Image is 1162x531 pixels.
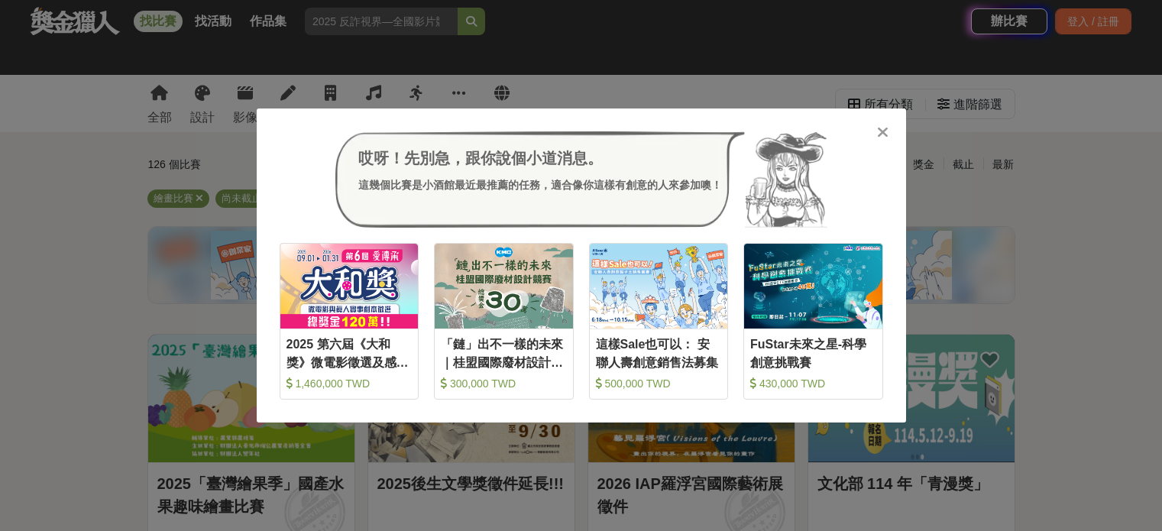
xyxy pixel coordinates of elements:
[750,376,876,391] div: 430,000 TWD
[441,335,567,370] div: 「鏈」出不一樣的未來｜桂盟國際廢材設計競賽
[286,376,413,391] div: 1,460,000 TWD
[750,335,876,370] div: FuStar未來之星-科學創意挑戰賽
[744,244,882,329] img: Cover Image
[743,243,883,400] a: Cover ImageFuStar未來之星-科學創意挑戰賽 430,000 TWD
[434,243,574,400] a: Cover Image「鏈」出不一樣的未來｜桂盟國際廢材設計競賽 300,000 TWD
[596,376,722,391] div: 500,000 TWD
[280,244,419,329] img: Cover Image
[589,243,729,400] a: Cover Image這樣Sale也可以： 安聯人壽創意銷售法募集 500,000 TWD
[441,376,567,391] div: 300,000 TWD
[286,335,413,370] div: 2025 第六屆《大和獎》微電影徵選及感人實事分享
[358,177,722,193] div: 這幾個比賽是小酒館最近最推薦的任務，適合像你這樣有創意的人來參加噢！
[745,131,827,228] img: Avatar
[280,243,419,400] a: Cover Image2025 第六屆《大和獎》微電影徵選及感人實事分享 1,460,000 TWD
[435,244,573,329] img: Cover Image
[590,244,728,329] img: Cover Image
[596,335,722,370] div: 這樣Sale也可以： 安聯人壽創意銷售法募集
[358,147,722,170] div: 哎呀！先別急，跟你說個小道消息。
